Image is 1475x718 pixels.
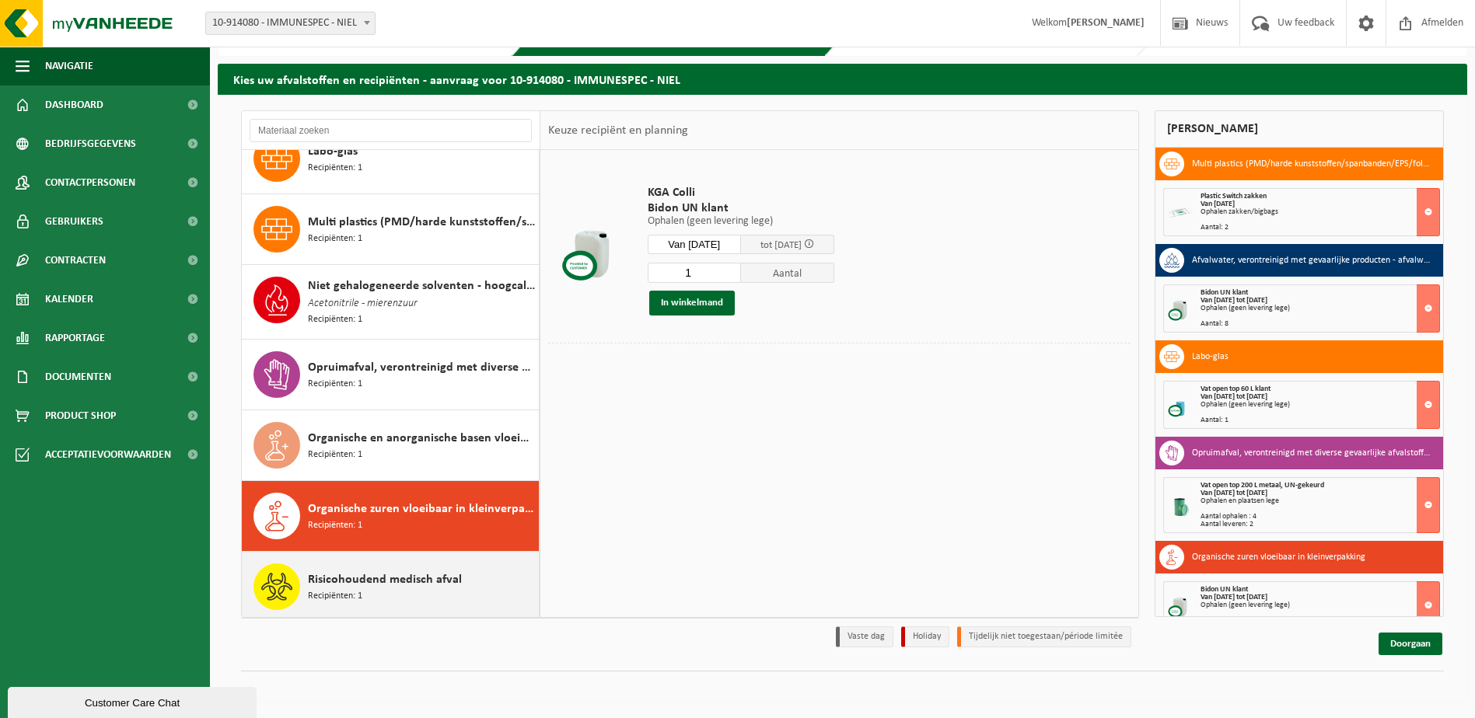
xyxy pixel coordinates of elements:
[242,481,540,552] button: Organische zuren vloeibaar in kleinverpakking Recipiënten: 1
[648,200,834,216] span: Bidon UN klant
[1201,288,1248,297] span: Bidon UN klant
[308,161,362,176] span: Recipiënten: 1
[648,235,741,254] input: Selecteer datum
[1201,208,1439,216] div: Ophalen zakken/bigbags
[242,340,540,410] button: Opruimafval, verontreinigd met diverse gevaarlijke afvalstoffen Recipiënten: 1
[242,552,540,622] button: Risicohoudend medisch afval Recipiënten: 1
[45,396,116,435] span: Product Shop
[242,410,540,481] button: Organische en anorganische basen vloeibaar in kleinverpakking Recipiënten: 1
[205,12,376,35] span: 10-914080 - IMMUNESPEC - NIEL
[1201,601,1439,609] div: Ophalen (geen levering lege)
[308,232,362,246] span: Recipiënten: 1
[1155,110,1444,148] div: [PERSON_NAME]
[1192,344,1229,369] h3: Labo-glas
[218,64,1467,94] h2: Kies uw afvalstoffen en recipiënten - aanvraag voor 10-914080 - IMMUNESPEC - NIEL
[649,291,735,315] button: In winkelmand
[242,194,540,265] button: Multi plastics (PMD/harde kunststoffen/spanbanden/EPS/folie naturel/folie gemengd) Recipiënten: 1
[741,263,834,283] span: Aantal
[8,684,260,718] iframe: chat widget
[1379,633,1442,655] a: Doorgaan
[45,357,111,396] span: Documenten
[1201,305,1439,312] div: Ophalen (geen levering lege)
[308,429,535,448] span: Organische en anorganische basen vloeibaar in kleinverpakking
[308,448,362,462] span: Recipiënten: 1
[1201,489,1267,497] strong: Van [DATE] tot [DATE]
[1201,385,1271,393] span: Vat open top 60 L klant
[45,319,105,357] span: Rapportage
[242,265,540,340] button: Niet gehalogeneerde solventen - hoogcalorisch in kleinverpakking Acetonitrile - mierenzuur Recipi...
[1192,152,1431,176] h3: Multi plastics (PMD/harde kunststoffen/spanbanden/EPS/folie naturel/folie gemengd)
[308,570,462,589] span: Risicohoudend medisch afval
[901,626,949,647] li: Holiday
[1201,585,1248,594] span: Bidon UN klant
[45,163,135,202] span: Contactpersonen
[308,312,362,327] span: Recipiënten: 1
[1201,392,1267,401] strong: Van [DATE] tot [DATE]
[308,277,535,295] span: Niet gehalogeneerde solventen - hoogcalorisch in kleinverpakking
[308,589,362,604] span: Recipiënten: 1
[308,213,535,232] span: Multi plastics (PMD/harde kunststoffen/spanbanden/EPS/folie naturel/folie gemengd)
[1201,593,1267,601] strong: Van [DATE] tot [DATE]
[308,358,535,377] span: Opruimafval, verontreinigd met diverse gevaarlijke afvalstoffen
[45,435,171,474] span: Acceptatievoorwaarden
[1201,224,1439,232] div: Aantal: 2
[836,626,893,647] li: Vaste dag
[1201,497,1439,505] div: Ophalen en plaatsen lege
[1201,521,1439,528] div: Aantal leveren: 2
[308,295,418,312] span: Acetonitrile - mierenzuur
[1201,296,1267,305] strong: Van [DATE] tot [DATE]
[1067,17,1145,29] strong: [PERSON_NAME]
[540,111,696,150] div: Keuze recipiënt en planning
[308,377,362,392] span: Recipiënten: 1
[1201,401,1439,409] div: Ophalen (geen levering lege)
[206,12,375,34] span: 10-914080 - IMMUNESPEC - NIEL
[1201,417,1439,424] div: Aantal: 1
[45,280,93,319] span: Kalender
[1201,513,1439,521] div: Aantal ophalen : 4
[250,119,532,142] input: Materiaal zoeken
[308,500,535,518] span: Organische zuren vloeibaar in kleinverpakking
[45,85,103,124] span: Dashboard
[45,124,136,163] span: Bedrijfsgegevens
[45,241,106,280] span: Contracten
[45,202,103,241] span: Gebruikers
[308,142,358,161] span: Labo-glas
[1201,192,1267,200] span: Plastic Switch zakken
[242,124,540,194] button: Labo-glas Recipiënten: 1
[1192,545,1365,570] h3: Organische zuren vloeibaar in kleinverpakking
[45,47,93,85] span: Navigatie
[1201,320,1439,328] div: Aantal: 8
[760,240,802,250] span: tot [DATE]
[957,626,1131,647] li: Tijdelijk niet toegestaan/période limitée
[1201,200,1235,208] strong: Van [DATE]
[648,185,834,200] span: KGA Colli
[648,216,834,227] p: Ophalen (geen levering lege)
[1192,248,1431,273] h3: Afvalwater, verontreinigd met gevaarlijke producten - afvalwaters
[1201,481,1324,490] span: Vat open top 200 L metaal, UN-gekeurd
[308,518,362,533] span: Recipiënten: 1
[1192,441,1431,465] h3: Opruimafval, verontreinigd met diverse gevaarlijke afvalstoffen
